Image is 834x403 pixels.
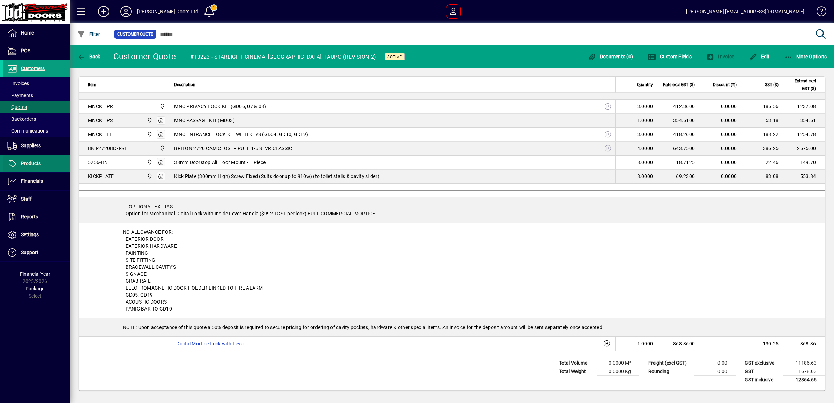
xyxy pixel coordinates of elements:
td: GST exclusive [741,359,783,367]
span: Rate excl GST ($) [663,81,695,88]
td: 0.0000 [699,100,741,114]
div: KICKPLATE [88,173,114,180]
span: More Options [784,54,827,59]
td: 1254.78 [783,128,825,142]
span: Quotes [7,104,27,110]
td: 22.46 [741,156,783,170]
span: Financial Year [20,271,50,277]
td: 0.0000 [699,156,741,170]
td: 53.18 [741,114,783,128]
a: Staff [3,191,70,208]
td: 0.0000 Kg [597,367,639,375]
td: 0.00 [694,367,736,375]
td: 0.0000 [699,114,741,128]
button: Back [75,50,102,63]
a: Suppliers [3,137,70,155]
div: BNT-2720BD-T-SE [88,145,127,152]
span: 8.0000 [637,173,653,180]
button: Filter [75,28,102,40]
span: MNC ENTRANCE LOCK KIT WITH KEYS (GD04, GD10, GD19) [174,131,308,138]
td: 0.0000 [699,170,741,184]
span: 3.0000 [637,131,653,138]
button: Add [92,5,115,18]
span: 1.0000 [637,117,653,124]
span: Bennett Doors Ltd [158,103,166,110]
td: Rounding [645,367,694,375]
td: Total Volume [556,359,597,367]
div: 354.5100 [662,117,695,124]
span: Backorders [7,116,36,122]
span: Invoice [706,54,734,59]
span: Communications [7,128,48,134]
button: More Options [783,50,829,63]
span: Customer Quote [117,31,153,38]
td: 1237.08 [783,100,825,114]
td: 553.84 [783,170,825,184]
span: Home [21,30,34,36]
span: 8.0000 [637,159,653,166]
td: 12864.66 [783,375,825,384]
span: Package [25,286,44,291]
div: 5256-BN [88,159,108,166]
td: 185.56 [741,100,783,114]
button: Profile [115,5,137,18]
span: Filter [77,31,100,37]
div: Customer Quote [113,51,176,62]
td: 0.0000 [699,142,741,156]
span: Quantity [637,81,653,88]
span: Bennett Doors Ltd [145,117,153,124]
span: Bennett Doors Ltd [145,130,153,138]
span: Bennett Doors Ltd [145,172,153,180]
button: Documents (0) [586,50,635,63]
div: MNCKITPR [88,103,113,110]
div: #13223 - STARLIGHT CINEMA, [GEOGRAPHIC_DATA], TAUPO (REVISION 2) [190,51,376,62]
a: Financials [3,173,70,190]
span: Extend excl GST ($) [787,77,816,92]
button: Custom Fields [646,50,693,63]
span: Staff [21,196,32,202]
span: Custom Fields [648,54,692,59]
td: Freight (excl GST) [645,359,694,367]
a: Quotes [3,101,70,113]
span: Description [174,81,195,88]
a: Communications [3,125,70,137]
span: BRITON 2720 CAM CLOSER PULL 1-5 SLVR CLASSIC [174,145,292,152]
span: Suppliers [21,143,41,148]
span: Customers [21,66,45,71]
span: Products [21,161,41,166]
div: [PERSON_NAME] Doors Ltd [137,6,198,17]
span: POS [21,48,30,53]
div: 643.7500 [662,145,695,152]
a: Invoices [3,77,70,89]
a: Home [3,24,70,42]
a: Support [3,244,70,261]
span: Kick Plate (300mm High) Screw Fixed (Suits door up to 910w) (to toilet stalls & cavity slider) [174,173,379,180]
a: Backorders [3,113,70,125]
td: 11186.63 [783,359,825,367]
a: Knowledge Base [811,1,825,24]
span: Edit [749,54,770,59]
span: Settings [21,232,39,237]
div: 18.7125 [662,159,695,166]
span: 38mm Doorstop Ali Floor Mount - 1 Piece [174,159,266,166]
td: 188.22 [741,128,783,142]
button: Edit [747,50,772,63]
td: Total Weight [556,367,597,375]
td: 354.51 [783,114,825,128]
div: MNCKITEL [88,131,112,138]
div: NO ALLOWANCE FOR: - EXTERIOR DOOR - EXTERIOR HARDWARE - PAINTING - SITE FITTING - BRACEWALL CAVIT... [79,223,825,318]
span: Back [77,54,100,59]
div: 412.3600 [662,103,695,110]
span: MNC PRIVACY LOCK KIT (GD06, 07 & 08) [174,103,266,110]
span: 4.0000 [637,145,653,152]
div: MNCKITPS [88,117,113,124]
span: 1.0000 [637,340,653,347]
td: 0.0000 M³ [597,359,639,367]
td: 1678.03 [783,367,825,375]
td: 868.36 [783,337,825,351]
span: Payments [7,92,33,98]
div: 69.2300 [662,173,695,180]
span: Support [21,249,38,255]
span: Reports [21,214,38,219]
div: ----OPTIONAL EXTRAS---- - Option for Mechanical Digital Lock with Inside Lever Handle ($992 +GST ... [79,197,825,223]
